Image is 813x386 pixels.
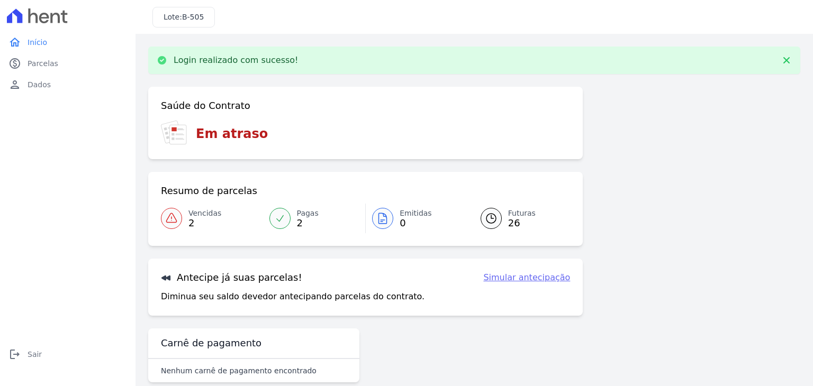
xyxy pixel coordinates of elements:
span: Pagas [297,208,319,219]
a: homeInício [4,32,131,53]
span: Dados [28,79,51,90]
a: Pagas 2 [263,204,366,233]
i: home [8,36,21,49]
h3: Antecipe já suas parcelas! [161,271,302,284]
a: Vencidas 2 [161,204,263,233]
a: Futuras 26 [468,204,571,233]
span: B-505 [182,13,204,21]
i: paid [8,57,21,70]
span: 26 [508,219,536,227]
a: personDados [4,74,131,95]
span: Futuras [508,208,536,219]
i: person [8,78,21,91]
a: logoutSair [4,344,131,365]
i: logout [8,348,21,361]
a: Simular antecipação [483,271,570,284]
span: Parcelas [28,58,58,69]
span: Início [28,37,47,48]
h3: Lote: [164,12,204,23]
p: Nenhum carnê de pagamento encontrado [161,365,317,376]
h3: Saúde do Contrato [161,99,250,112]
span: Vencidas [188,208,221,219]
p: Login realizado com sucesso! [174,55,299,66]
a: Emitidas 0 [366,204,468,233]
span: 2 [297,219,319,227]
h3: Em atraso [196,124,268,143]
p: Diminua seu saldo devedor antecipando parcelas do contrato. [161,290,424,303]
h3: Resumo de parcelas [161,185,257,197]
span: Emitidas [400,208,432,219]
a: paidParcelas [4,53,131,74]
h3: Carnê de pagamento [161,337,261,350]
span: 0 [400,219,432,227]
span: 2 [188,219,221,227]
span: Sair [28,349,42,360]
